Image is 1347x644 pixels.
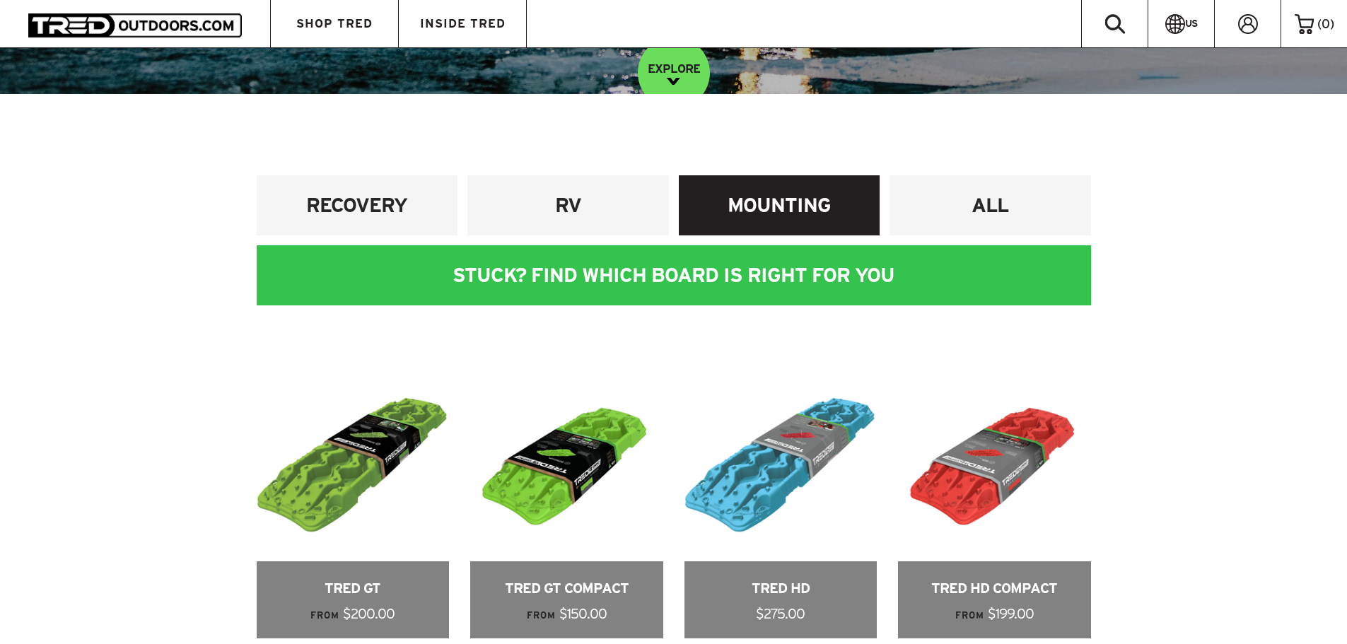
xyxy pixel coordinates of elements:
h4: RECOVERY [267,192,448,218]
h4: MOUNTING [689,192,870,218]
div: STUCK? FIND WHICH BOARD IS RIGHT FOR YOU [257,245,1091,305]
h4: ALL [900,192,1080,218]
span: INSIDE TRED [420,18,506,30]
span: ( ) [1317,18,1334,30]
a: EXPLORE [638,37,710,109]
img: cart-icon [1295,14,1314,34]
span: 0 [1322,17,1330,30]
img: TRED Outdoors America [28,13,242,37]
a: MOUNTING [679,175,880,235]
img: down-image [667,78,680,85]
h4: RV [478,192,658,218]
span: SHOP TRED [296,18,373,30]
a: RECOVERY [257,175,458,235]
a: ALL [890,175,1091,235]
a: RV [467,175,669,235]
